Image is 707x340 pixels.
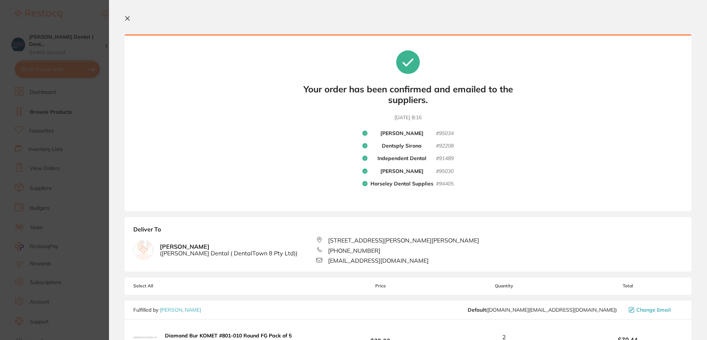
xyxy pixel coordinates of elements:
b: [PERSON_NAME] [380,168,423,175]
p: Fulfilled by [133,307,201,313]
b: Horseley Dental Supplies [370,181,433,187]
span: Price [326,283,435,288]
b: Dentsply Sirona [382,143,422,149]
span: Select All [133,283,207,288]
b: Deliver To [133,226,683,237]
span: [EMAIL_ADDRESS][DOMAIN_NAME] [328,257,429,264]
span: [PHONE_NUMBER] [328,247,380,254]
span: Quantity [436,283,573,288]
span: customer.care@henryschein.com.au [468,307,617,313]
img: empty.jpg [134,240,154,260]
b: Diamond Bur KOMET #801-010 Round FG Pack of 5 [165,332,292,339]
span: Total [573,283,683,288]
time: [DATE] 8:16 [394,114,422,121]
small: # 94405 [436,181,454,187]
span: [STREET_ADDRESS][PERSON_NAME][PERSON_NAME] [328,237,479,244]
button: Change Email [626,307,683,313]
b: Independent Dental [377,155,426,162]
small: # 95034 [436,130,454,137]
small: # 91489 [436,155,454,162]
span: Change Email [636,307,671,313]
a: [PERSON_NAME] [160,307,201,313]
small: # 92208 [436,143,454,149]
b: Your order has been confirmed and emailed to the suppliers. [298,84,518,105]
b: [PERSON_NAME] [380,130,423,137]
b: [PERSON_NAME] [160,243,298,257]
b: Default [468,307,486,313]
span: ( [PERSON_NAME] Dental ( DentalTown 8 Pty Ltd) ) [160,250,298,256]
small: # 95030 [436,168,454,175]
